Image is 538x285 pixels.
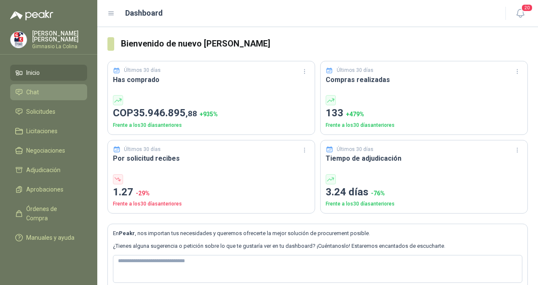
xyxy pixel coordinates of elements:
[113,74,310,85] h3: Has comprado
[113,153,310,164] h3: Por solicitud recibes
[10,65,87,81] a: Inicio
[513,6,528,21] button: 20
[125,7,163,19] h1: Dashboard
[113,242,522,250] p: ¿Tienes alguna sugerencia o petición sobre lo que te gustaría ver en tu dashboard? ¡Cuéntanoslo! ...
[326,153,522,164] h3: Tiempo de adjudicación
[133,107,197,119] span: 35.946.895
[186,109,197,118] span: ,88
[124,66,161,74] p: Últimos 30 días
[121,37,528,50] h3: Bienvenido de nuevo [PERSON_NAME]
[136,190,150,197] span: -29 %
[26,107,55,116] span: Solicitudes
[26,146,65,155] span: Negociaciones
[326,74,522,85] h3: Compras realizadas
[113,105,310,121] p: COP
[113,229,522,238] p: En , nos importan tus necesidades y queremos ofrecerte la mejor solución de procurement posible.
[10,84,87,100] a: Chat
[26,185,63,194] span: Aprobaciones
[521,4,533,12] span: 20
[26,233,74,242] span: Manuales y ayuda
[326,200,522,208] p: Frente a los 30 días anteriores
[337,66,373,74] p: Últimos 30 días
[119,230,135,236] b: Peakr
[371,190,385,197] span: -76 %
[10,201,87,226] a: Órdenes de Compra
[10,123,87,139] a: Licitaciones
[26,165,60,175] span: Adjudicación
[11,32,27,48] img: Company Logo
[10,181,87,197] a: Aprobaciones
[326,121,522,129] p: Frente a los 30 días anteriores
[32,44,87,49] p: Gimnasio La Colina
[26,204,79,223] span: Órdenes de Compra
[326,105,522,121] p: 133
[10,142,87,159] a: Negociaciones
[10,230,87,246] a: Manuales y ayuda
[124,145,161,153] p: Últimos 30 días
[326,184,522,200] p: 3.24 días
[32,30,87,42] p: [PERSON_NAME] [PERSON_NAME]
[337,145,373,153] p: Últimos 30 días
[10,10,53,20] img: Logo peakr
[26,126,58,136] span: Licitaciones
[200,111,218,118] span: + 935 %
[10,104,87,120] a: Solicitudes
[346,111,364,118] span: + 479 %
[26,88,39,97] span: Chat
[113,200,310,208] p: Frente a los 30 días anteriores
[113,184,310,200] p: 1.27
[113,121,310,129] p: Frente a los 30 días anteriores
[10,162,87,178] a: Adjudicación
[26,68,40,77] span: Inicio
